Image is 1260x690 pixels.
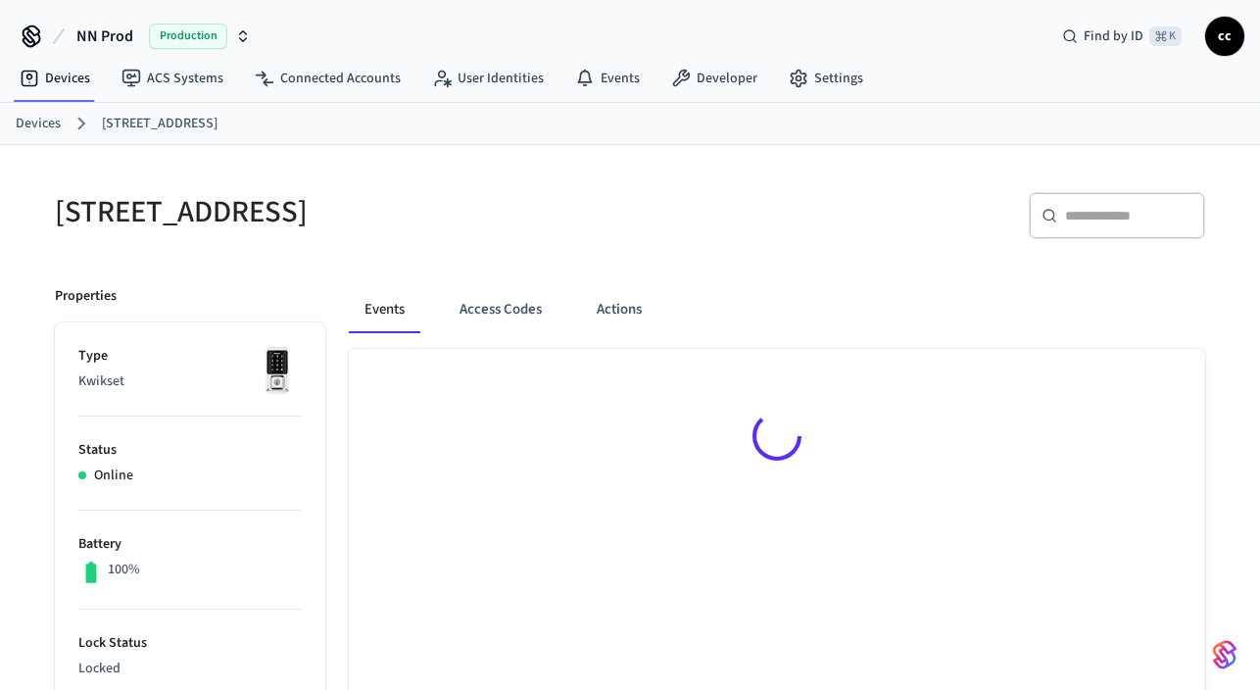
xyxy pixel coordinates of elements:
p: 100% [108,560,140,580]
a: Connected Accounts [239,61,416,96]
img: Kwikset Halo Touchscreen Wifi Enabled Smart Lock, Polished Chrome, Front [253,346,302,395]
p: Type [78,346,302,367]
button: cc [1205,17,1244,56]
div: Find by ID⌘ K [1046,19,1197,54]
span: Production [149,24,227,49]
span: NN Prod [76,25,133,48]
span: ⌘ K [1149,26,1182,46]
img: SeamLogoGradient.69752ec5.svg [1213,639,1236,670]
a: [STREET_ADDRESS] [102,114,218,134]
p: Kwikset [78,371,302,392]
a: Devices [4,61,106,96]
button: Actions [581,286,657,333]
button: Events [349,286,420,333]
a: Developer [655,61,773,96]
a: Events [559,61,655,96]
p: Locked [78,659,302,679]
a: User Identities [416,61,559,96]
span: Find by ID [1084,26,1143,46]
h5: [STREET_ADDRESS] [55,192,618,232]
p: Online [94,466,133,486]
span: cc [1207,19,1242,54]
a: Devices [16,114,61,134]
div: ant example [349,286,1206,333]
p: Status [78,440,302,461]
button: Access Codes [444,286,557,333]
a: ACS Systems [106,61,239,96]
p: Battery [78,534,302,555]
a: Settings [773,61,879,96]
p: Lock Status [78,633,302,654]
p: Properties [55,286,117,307]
